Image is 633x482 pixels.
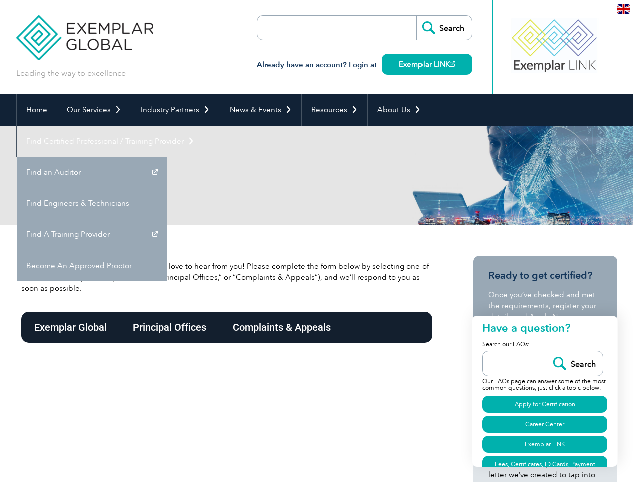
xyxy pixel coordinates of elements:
a: Resources [302,94,367,126]
h3: Already have an account? Login at [257,59,472,71]
a: Exemplar LINK [382,54,472,75]
a: Exemplar LINK [482,436,607,453]
a: Career Center [482,416,607,433]
a: Find Engineers & Technicians [17,188,167,219]
a: Find Certified Professional / Training Provider [17,126,204,157]
p: Have a question or feedback for us? We’d love to hear from you! Please complete the form below by... [21,261,432,294]
a: News & Events [220,94,301,126]
a: Our Services [57,94,131,126]
a: Become An Approved Proctor [17,250,167,281]
div: Principal Offices [120,312,220,343]
img: open_square.png [450,61,455,67]
h1: Contact Us [16,166,401,185]
img: en [617,4,630,14]
p: Leading the way to excellence [16,68,126,79]
a: Find an Auditor [17,157,167,188]
p: Once you’ve checked and met the requirements, register your details and Apply Now on [488,289,602,322]
a: Fees, Certificates, ID Cards, Payment [482,456,607,473]
a: Find A Training Provider [17,219,167,250]
input: Search [416,16,472,40]
a: Industry Partners [131,94,220,126]
a: Apply for Certification [482,396,607,413]
div: Exemplar Global [21,312,120,343]
a: About Us [368,94,431,126]
h2: Have a question? [482,320,607,339]
a: Home [17,94,57,126]
input: Search [548,351,603,376]
p: Search our FAQs: [482,339,607,351]
p: Our FAQs page can answer some of the most common questions, just click a topic below: [482,376,607,394]
div: Complaints & Appeals [220,312,344,343]
h3: Ready to get certified? [488,269,602,282]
